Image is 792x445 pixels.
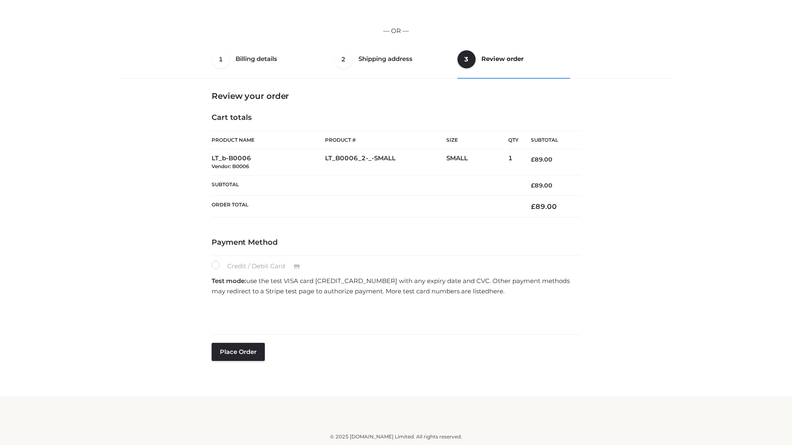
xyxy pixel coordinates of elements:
th: Product Name [212,131,325,150]
h4: Payment Method [212,238,580,247]
th: Qty [508,131,519,150]
strong: Test mode: [212,277,246,285]
h3: Review your order [212,91,580,101]
button: Place order [212,343,265,361]
th: Subtotal [212,175,519,195]
div: © 2025 [DOMAIN_NAME] Limited. All rights reserved. [123,433,669,441]
img: Credit / Debit Card [289,262,304,272]
td: SMALL [446,150,508,176]
span: £ [531,202,535,211]
span: £ [531,182,535,189]
bdi: 89.00 [531,202,557,211]
p: — OR — [123,26,669,36]
bdi: 89.00 [531,182,552,189]
bdi: 89.00 [531,156,552,163]
span: £ [531,156,535,163]
label: Credit / Debit Card [212,261,309,272]
a: here [489,287,503,295]
td: 1 [508,150,519,176]
h4: Cart totals [212,113,580,122]
th: Order Total [212,196,519,218]
iframe: Secure payment input frame [210,299,579,329]
th: Subtotal [519,131,580,150]
th: Product # [325,131,446,150]
td: LT_b-B0006 [212,150,325,176]
td: LT_B0006_2-_-SMALL [325,150,446,176]
th: Size [446,131,504,150]
p: use the test VISA card [CREDIT_CARD_NUMBER] with any expiry date and CVC. Other payment methods m... [212,276,580,297]
small: Vendor: B0006 [212,163,249,169]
